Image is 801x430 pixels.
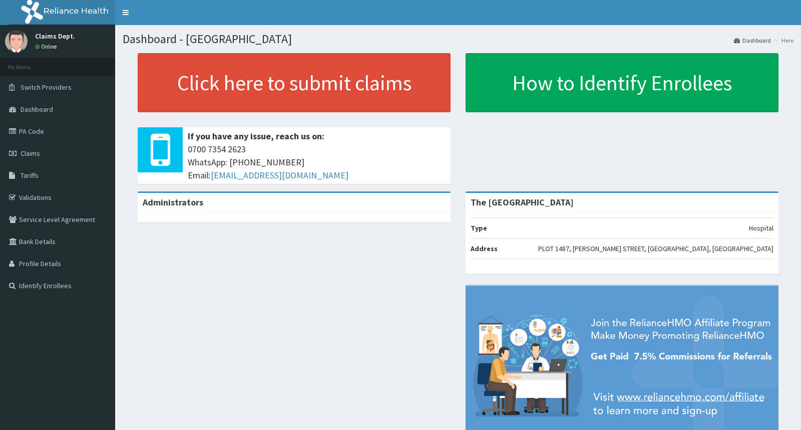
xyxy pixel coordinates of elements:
p: Hospital [749,223,773,233]
span: Tariffs [21,171,39,180]
a: Click here to submit claims [138,53,451,112]
span: Claims [21,149,40,158]
strong: The [GEOGRAPHIC_DATA] [471,196,574,208]
b: Type [471,224,487,233]
b: Administrators [143,196,203,208]
span: Switch Providers [21,83,72,92]
img: User Image [5,30,28,53]
li: Here [772,36,793,45]
b: If you have any issue, reach us on: [188,130,324,142]
a: Dashboard [734,36,771,45]
b: Address [471,244,498,253]
p: PLOT 1487, [PERSON_NAME] STREET, [GEOGRAPHIC_DATA], [GEOGRAPHIC_DATA] [538,244,773,254]
p: Claims Dept. [35,33,75,40]
h1: Dashboard - [GEOGRAPHIC_DATA] [123,33,793,46]
span: Dashboard [21,105,53,114]
span: 0700 7354 2623 WhatsApp: [PHONE_NUMBER] Email: [188,143,446,181]
a: [EMAIL_ADDRESS][DOMAIN_NAME] [211,169,348,181]
a: How to Identify Enrollees [466,53,778,112]
a: Online [35,43,59,50]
